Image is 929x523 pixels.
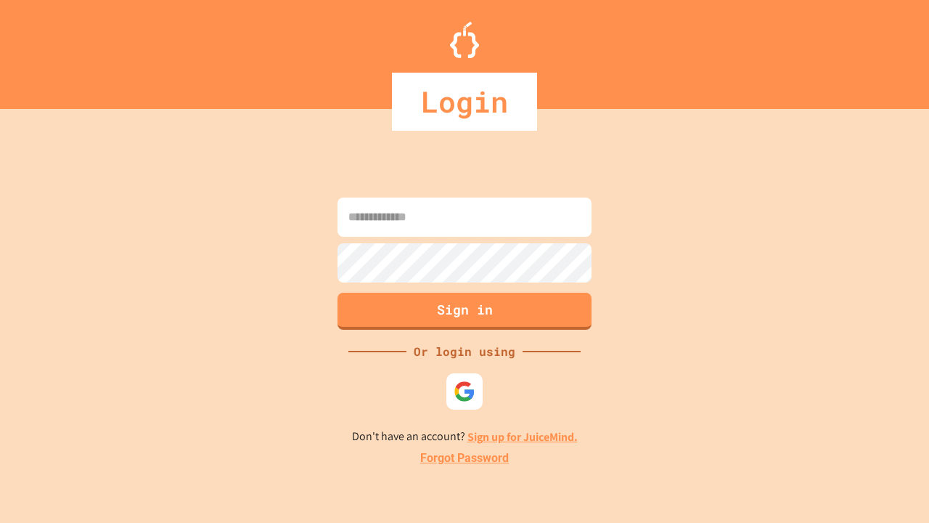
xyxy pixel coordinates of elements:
[420,450,509,467] a: Forgot Password
[467,429,578,445] a: Sign up for JuiceMind.
[450,22,479,58] img: Logo.svg
[454,381,475,402] img: google-icon.svg
[352,428,578,446] p: Don't have an account?
[406,343,523,360] div: Or login using
[392,73,537,131] div: Login
[337,293,592,330] button: Sign in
